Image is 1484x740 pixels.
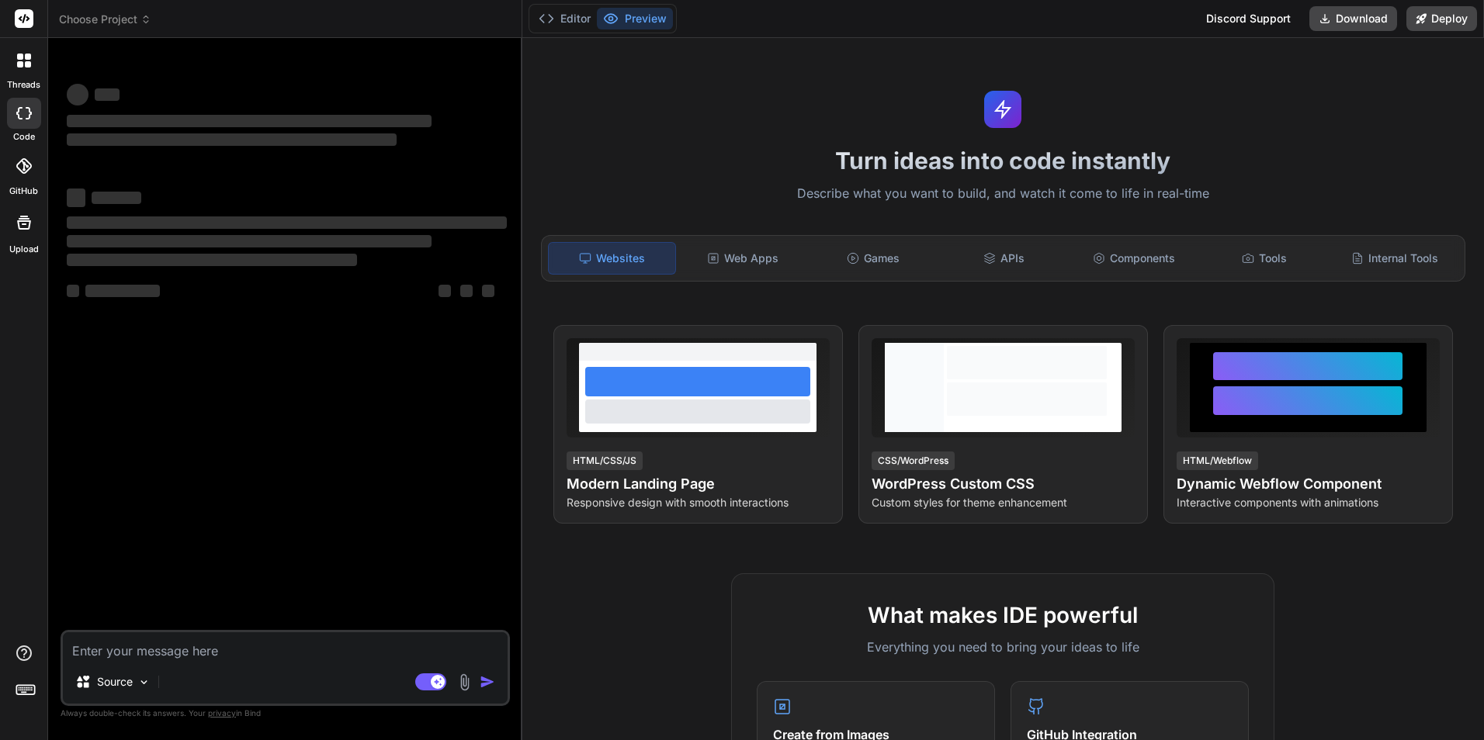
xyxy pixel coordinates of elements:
[597,8,673,29] button: Preview
[940,242,1067,275] div: APIs
[679,242,806,275] div: Web Apps
[1331,242,1458,275] div: Internal Tools
[532,184,1475,204] p: Describe what you want to build, and watch it come to life in real-time
[532,147,1475,175] h1: Turn ideas into code instantly
[13,130,35,144] label: code
[1309,6,1397,31] button: Download
[67,235,432,247] span: ‌
[757,599,1249,631] h2: What makes IDE powerful
[67,216,507,229] span: ‌
[548,242,677,275] div: Websites
[1177,451,1258,470] div: HTML/Webflow
[67,84,88,105] span: ‌
[1177,473,1440,495] h4: Dynamic Webflow Component
[1197,6,1300,31] div: Discord Support
[137,676,151,689] img: Pick Models
[567,495,830,510] p: Responsive design with smooth interactions
[1201,242,1328,275] div: Tools
[1070,242,1198,275] div: Components
[67,285,79,297] span: ‌
[439,285,451,297] span: ‌
[85,285,160,297] span: ‌
[456,673,473,691] img: attachment
[1406,6,1477,31] button: Deploy
[872,473,1135,495] h4: WordPress Custom CSS
[482,285,494,297] span: ‌
[567,473,830,495] h4: Modern Landing Page
[872,495,1135,510] p: Custom styles for theme enhancement
[1177,495,1440,510] p: Interactive components with animations
[480,674,495,690] img: icon
[67,115,432,127] span: ‌
[95,88,120,101] span: ‌
[67,188,85,207] span: ‌
[9,243,39,256] label: Upload
[61,706,510,721] p: Always double-check its answers. Your in Bind
[7,78,40,92] label: threads
[810,242,937,275] div: Games
[59,12,151,27] span: Choose Project
[67,133,397,146] span: ‌
[532,8,597,29] button: Editor
[872,451,955,470] div: CSS/WordPress
[567,451,643,470] div: HTML/CSS/JS
[208,708,236,718] span: privacy
[460,285,473,297] span: ‌
[92,192,141,204] span: ‌
[97,674,133,690] p: Source
[9,185,38,198] label: GitHub
[757,638,1249,656] p: Everything you need to bring your ideas to life
[67,254,357,266] span: ‌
